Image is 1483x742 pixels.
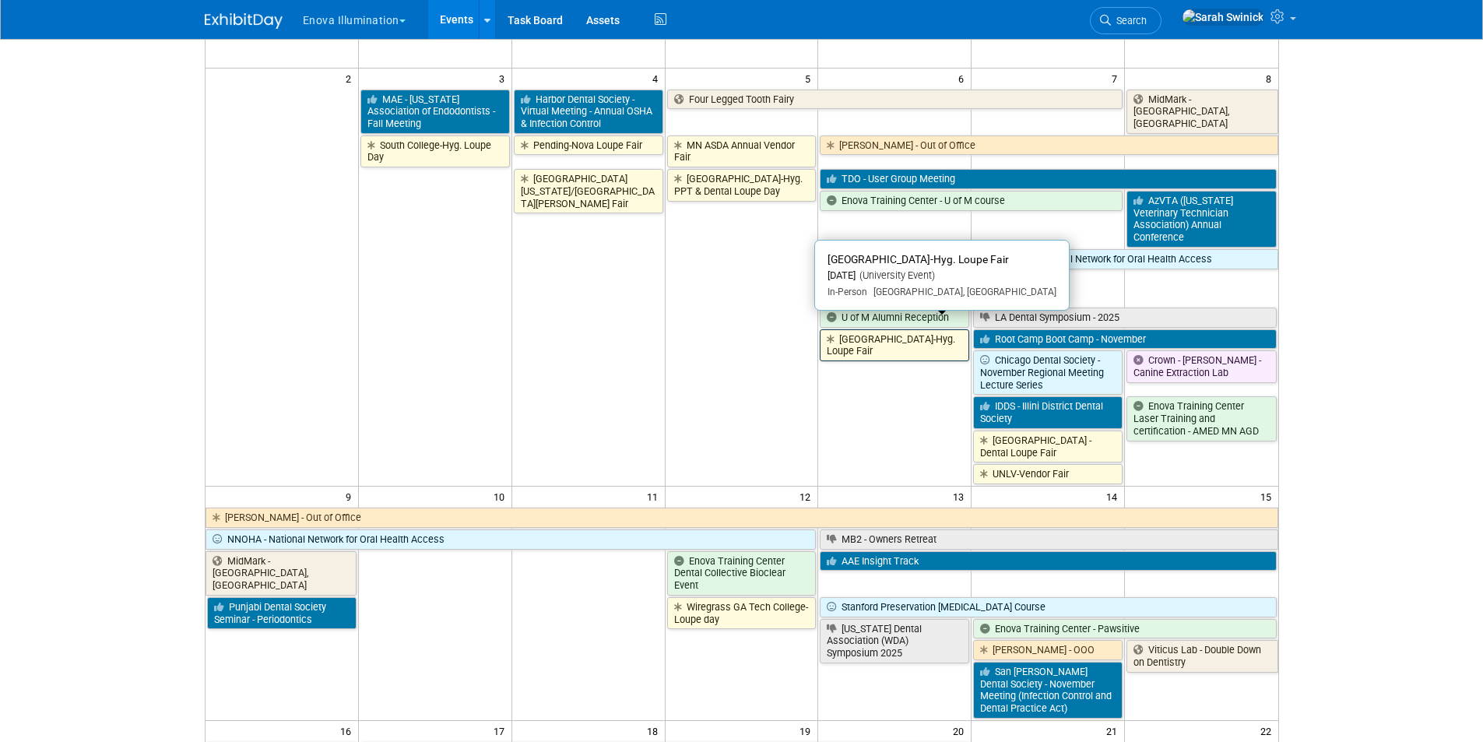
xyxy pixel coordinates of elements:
a: TDO - User Group Meeting [820,169,1276,189]
a: Enova Training Center Dental Collective Bioclear Event [667,551,817,596]
a: MAE - [US_STATE] Association of Endodontists - Fall Meeting [360,90,510,134]
a: Chicago Dental Society - November Regional Meeting Lecture Series [973,350,1123,395]
span: 10 [492,487,511,506]
span: 20 [951,721,971,740]
span: (University Event) [856,269,935,281]
span: [GEOGRAPHIC_DATA], [GEOGRAPHIC_DATA] [867,287,1056,297]
a: Punjabi Dental Society Seminar - Periodontics [207,597,357,629]
a: AAE Insight Track [820,551,1276,571]
a: [PERSON_NAME] - OOO [973,640,1123,660]
span: 14 [1105,487,1124,506]
span: 4 [651,69,665,88]
a: NNOHA - National Network for Oral Health Access [973,249,1277,269]
a: Enova Training Center - Pawsitive [973,619,1276,639]
a: MidMark - [GEOGRAPHIC_DATA], [GEOGRAPHIC_DATA] [1126,90,1277,134]
a: MN ASDA Annual Vendor Fair [667,135,817,167]
span: 13 [951,487,971,506]
a: NNOHA - National Network for Oral Health Access [206,529,817,550]
a: IDDS - Illini District Dental Society [973,396,1123,428]
a: Four Legged Tooth Fairy [667,90,1123,110]
a: Pending-Nova Loupe Fair [514,135,663,156]
span: In-Person [828,287,867,297]
span: 9 [344,487,358,506]
a: [GEOGRAPHIC_DATA]-Hyg. Loupe Fair [820,329,969,361]
span: 2 [344,69,358,88]
span: [GEOGRAPHIC_DATA]-Hyg. Loupe Fair [828,253,1009,266]
a: [GEOGRAPHIC_DATA] - Dental Loupe Fair [973,431,1123,462]
span: 18 [645,721,665,740]
span: 12 [798,487,817,506]
span: 3 [497,69,511,88]
a: [PERSON_NAME] - Out of Office [206,508,1278,528]
a: Viticus Lab - Double Down on Dentistry [1126,640,1277,672]
a: [GEOGRAPHIC_DATA][US_STATE]/[GEOGRAPHIC_DATA][PERSON_NAME] Fair [514,169,663,213]
a: [US_STATE] Dental Association (WDA) Symposium 2025 [820,619,969,663]
a: MB2 - Owners Retreat [820,529,1277,550]
a: [PERSON_NAME] - Out of Office [820,135,1277,156]
span: 5 [803,69,817,88]
a: LA Dental Symposium - 2025 [973,308,1276,328]
span: 15 [1259,487,1278,506]
a: UNLV-Vendor Fair [973,464,1123,484]
a: AzVTA ([US_STATE] Veterinary Technician Association) Annual Conference [1126,191,1276,248]
img: Sarah Swinick [1182,9,1264,26]
a: Stanford Preservation [MEDICAL_DATA] Course [820,597,1276,617]
div: [DATE] [828,269,1056,283]
a: MidMark - [GEOGRAPHIC_DATA], [GEOGRAPHIC_DATA] [206,551,357,596]
span: 21 [1105,721,1124,740]
span: 11 [645,487,665,506]
span: 6 [957,69,971,88]
span: 7 [1110,69,1124,88]
span: 22 [1259,721,1278,740]
span: 16 [339,721,358,740]
a: Search [1090,7,1161,34]
a: [GEOGRAPHIC_DATA]-Hyg. PPT & Dental Loupe Day [667,169,817,201]
span: Search [1111,15,1147,26]
a: South College-Hyg. Loupe Day [360,135,510,167]
a: Root Camp Boot Camp - November [973,329,1276,350]
a: Harbor Dental Society - Virtual Meeting - Annual OSHA & Infection Control [514,90,663,134]
img: ExhibitDay [205,13,283,29]
a: San [PERSON_NAME] Dental Society - November Meeting (Infection Control and Dental Practice Act) [973,662,1123,719]
a: U of M Alumni Reception [820,308,969,328]
a: Crown - [PERSON_NAME] - Canine Extraction Lab [1126,350,1276,382]
span: 8 [1264,69,1278,88]
span: 17 [492,721,511,740]
a: Wiregrass GA Tech College-Loupe day [667,597,817,629]
span: 19 [798,721,817,740]
a: Enova Training Center Laser Training and certification - AMED MN AGD [1126,396,1276,441]
a: Enova Training Center - U of M course [820,191,1123,211]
